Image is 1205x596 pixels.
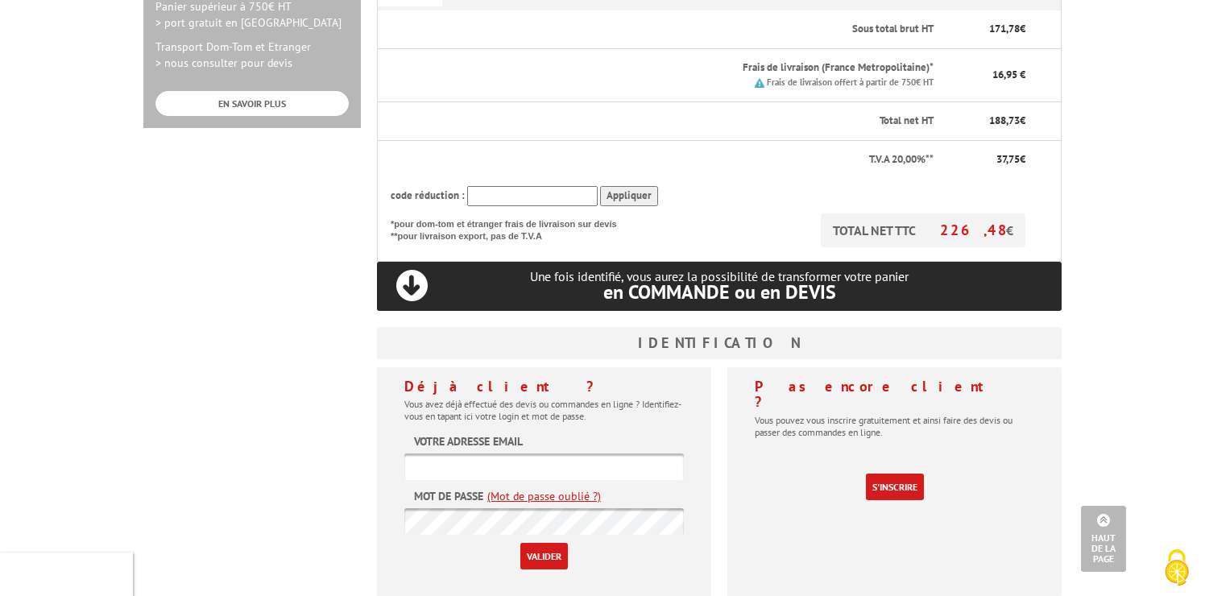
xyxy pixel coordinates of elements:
[866,474,924,500] a: S'inscrire
[1157,548,1197,588] img: Cookies (fenêtre modale)
[414,433,523,449] label: Votre adresse email
[755,414,1034,438] p: Vous pouvez vous inscrire gratuitement et ainsi faire des devis ou passer des commandes en ligne.
[404,398,684,422] p: Vous avez déjà effectué des devis ou commandes en ligne ? Identifiez-vous en tapant ici votre log...
[391,114,934,129] p: Total net HT
[391,213,632,243] p: *pour dom-tom et étranger frais de livraison sur devis **pour livraison export, pas de T.V.A
[821,213,1025,247] p: TOTAL NET TTC €
[1081,506,1126,572] a: Haut de la page
[1149,541,1205,596] button: Cookies (fenêtre modale)
[989,114,1020,127] span: 188,73
[989,22,1020,35] span: 171,78
[155,91,349,116] a: EN SAVOIR PLUS
[520,543,568,569] input: Valider
[414,488,483,504] label: Mot de passe
[487,488,601,504] a: (Mot de passe oublié ?)
[155,56,292,70] span: > nous consulter pour devis
[996,152,1020,166] span: 37,75
[767,77,934,88] small: Frais de livraison offert à partir de 750€ HT
[377,269,1062,302] p: Une fois identifié, vous aurez la possibilité de transformer votre panier
[442,10,935,48] th: Sous total brut HT
[404,379,684,395] h4: Déjà client ?
[391,188,465,202] span: code réduction :
[455,60,934,76] p: Frais de livraison (France Metropolitaine)*
[755,78,764,88] img: picto.png
[948,22,1025,37] p: €
[155,39,349,71] p: Transport Dom-Tom et Etranger
[940,221,1006,239] span: 226,48
[391,152,934,168] p: T.V.A 20,00%**
[755,379,1034,411] h4: Pas encore client ?
[377,327,1062,359] h3: Identification
[948,152,1025,168] p: €
[155,15,342,30] span: > port gratuit en [GEOGRAPHIC_DATA]
[603,279,836,304] span: en COMMANDE ou en DEVIS
[948,114,1025,129] p: €
[992,68,1025,81] span: 16,95 €
[600,186,658,206] input: Appliquer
